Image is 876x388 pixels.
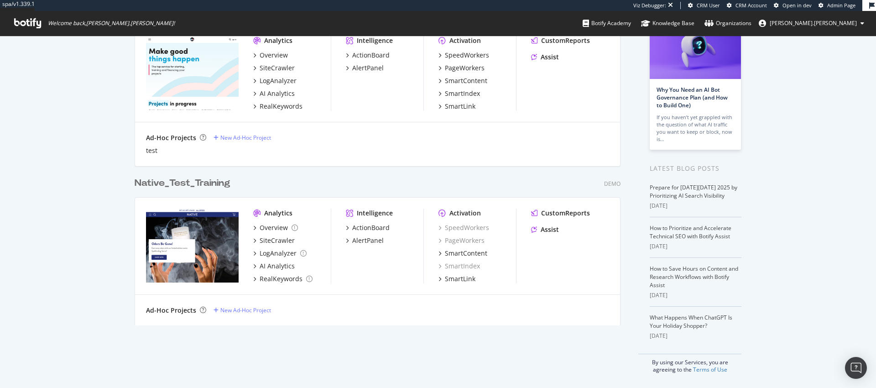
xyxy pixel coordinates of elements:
div: SmartContent [445,76,487,85]
span: meghan.evans [770,19,857,27]
div: Latest Blog Posts [650,163,741,173]
div: Viz Debugger: [633,2,666,9]
a: New Ad-Hoc Project [214,134,271,142]
div: SmartContent [445,249,487,258]
a: PageWorkers [438,63,485,73]
a: test [146,146,157,155]
a: CustomReports [531,209,590,218]
a: What Happens When ChatGPT Is Your Holiday Shopper? [650,314,732,330]
div: RealKeywords [260,274,302,283]
a: Organizations [704,11,751,36]
div: CustomReports [541,209,590,218]
span: CRM Account [735,2,767,9]
div: SiteCrawler [260,63,295,73]
div: [DATE] [650,291,741,299]
div: Analytics [264,209,292,218]
div: Ad-Hoc Projects [146,133,196,142]
a: Why You Need an AI Bot Governance Plan (and How to Build One) [657,86,728,109]
a: Native_Test_Training [135,177,234,190]
div: AlertPanel [352,236,384,245]
div: New Ad-Hoc Project [220,306,271,314]
div: Activation [449,36,481,45]
a: SpeedWorkers [438,223,489,232]
div: New Ad-Hoc Project [220,134,271,142]
a: Overview [253,51,288,60]
div: SpeedWorkers [445,51,489,60]
div: PageWorkers [445,63,485,73]
div: Intelligence [357,209,393,218]
div: Analytics [264,36,292,45]
div: ActionBoard [352,51,390,60]
div: CustomReports [541,36,590,45]
span: Welcome back, [PERSON_NAME].[PERSON_NAME] ! [48,20,175,27]
a: Terms of Use [693,366,727,373]
a: SmartContent [438,76,487,85]
span: Open in dev [782,2,812,9]
a: SmartContent [438,249,487,258]
div: AI Analytics [260,89,295,98]
a: SmartIndex [438,262,480,271]
div: [DATE] [650,332,741,340]
div: Overview [260,223,288,232]
a: LogAnalyzer [253,76,297,85]
div: Demo [604,180,620,188]
span: CRM User [697,2,720,9]
div: ActionBoard [352,223,390,232]
a: Overview [253,223,298,232]
a: RealKeywords [253,274,313,283]
div: Organizations [704,19,751,28]
a: PageWorkers [438,236,485,245]
img: Why You Need an AI Bot Governance Plan (and How to Build One) [650,17,741,79]
div: SiteCrawler [260,236,295,245]
a: CRM User [688,2,720,9]
div: [DATE] [650,242,741,251]
div: Assist [541,52,559,62]
a: RealKeywords [253,102,302,111]
a: SiteCrawler [253,63,295,73]
a: SpeedWorkers [438,51,489,60]
a: AlertPanel [346,236,384,245]
div: RealKeywords [260,102,302,111]
a: Assist [531,52,559,62]
div: Botify Academy [583,19,631,28]
div: Ad-Hoc Projects [146,306,196,315]
img: ulule.com [146,36,239,110]
button: [PERSON_NAME].[PERSON_NAME] [751,16,871,31]
a: How to Save Hours on Content and Research Workflows with Botify Assist [650,265,738,289]
a: SmartLink [438,102,475,111]
div: Knowledge Base [641,19,694,28]
a: AlertPanel [346,63,384,73]
a: LogAnalyzer [253,249,307,258]
div: Overview [260,51,288,60]
div: SmartIndex [445,89,480,98]
div: LogAnalyzer [260,249,297,258]
div: AI Analytics [260,262,295,271]
a: CRM Account [727,2,767,9]
div: SmartLink [445,102,475,111]
div: Activation [449,209,481,218]
a: CustomReports [531,36,590,45]
a: Open in dev [774,2,812,9]
div: AlertPanel [352,63,384,73]
a: Assist [531,225,559,234]
a: AI Analytics [253,262,295,271]
a: Botify Academy [583,11,631,36]
a: Prepare for [DATE][DATE] 2025 by Prioritizing AI Search Visibility [650,184,737,199]
img: Native_Test_Training [146,209,239,283]
a: SiteCrawler [253,236,295,245]
div: By using our Services, you are agreeing to the [638,354,741,373]
a: Admin Page [819,2,855,9]
a: How to Prioritize and Accelerate Technical SEO with Botify Assist [650,224,731,240]
a: Knowledge Base [641,11,694,36]
a: SmartLink [438,274,475,283]
div: SmartLink [445,274,475,283]
div: Native_Test_Training [135,177,230,190]
div: [DATE] [650,202,741,210]
a: SmartIndex [438,89,480,98]
div: Intelligence [357,36,393,45]
a: AI Analytics [253,89,295,98]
